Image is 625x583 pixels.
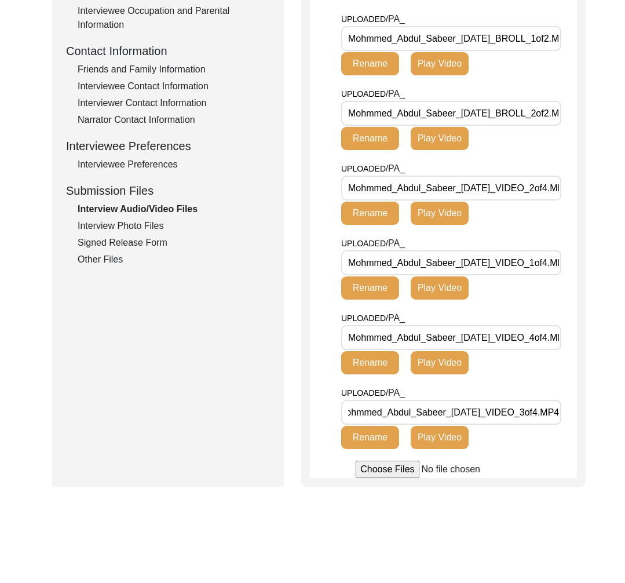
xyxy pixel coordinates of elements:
div: Interviewer Contact Information [78,96,270,110]
span: PA_ [388,238,405,248]
div: Interviewee Contact Information [78,79,270,93]
div: Narrator Contact Information [78,113,270,127]
button: Play Video [411,52,469,75]
span: PA_ [388,89,405,99]
span: UPLOADED/ [341,14,388,24]
button: Rename [341,426,399,449]
span: PA_ [388,163,405,173]
button: Rename [341,351,399,374]
div: Interview Photo Files [78,219,270,233]
span: PA_ [388,313,405,323]
div: Interviewee Preferences [78,158,270,172]
button: Play Video [411,426,469,449]
span: PA_ [388,388,405,398]
span: UPLOADED/ [341,89,388,99]
button: Play Video [411,127,469,150]
div: Submission Files [66,182,270,199]
button: Rename [341,202,399,225]
div: Other Files [78,253,270,267]
div: Interviewee Occupation and Parental Information [78,4,270,32]
button: Rename [341,127,399,150]
div: Friends and Family Information [78,63,270,76]
button: Play Video [411,276,469,300]
span: UPLOADED/ [341,164,388,173]
div: Interview Audio/Video Files [78,202,270,216]
div: Contact Information [66,42,270,60]
button: Rename [341,52,399,75]
button: Play Video [411,202,469,225]
span: UPLOADED/ [341,239,388,248]
span: PA_ [388,14,405,24]
button: Play Video [411,351,469,374]
div: Interviewee Preferences [66,137,270,155]
span: UPLOADED/ [341,388,388,398]
button: Rename [341,276,399,300]
div: Signed Release Form [78,236,270,250]
span: UPLOADED/ [341,314,388,323]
